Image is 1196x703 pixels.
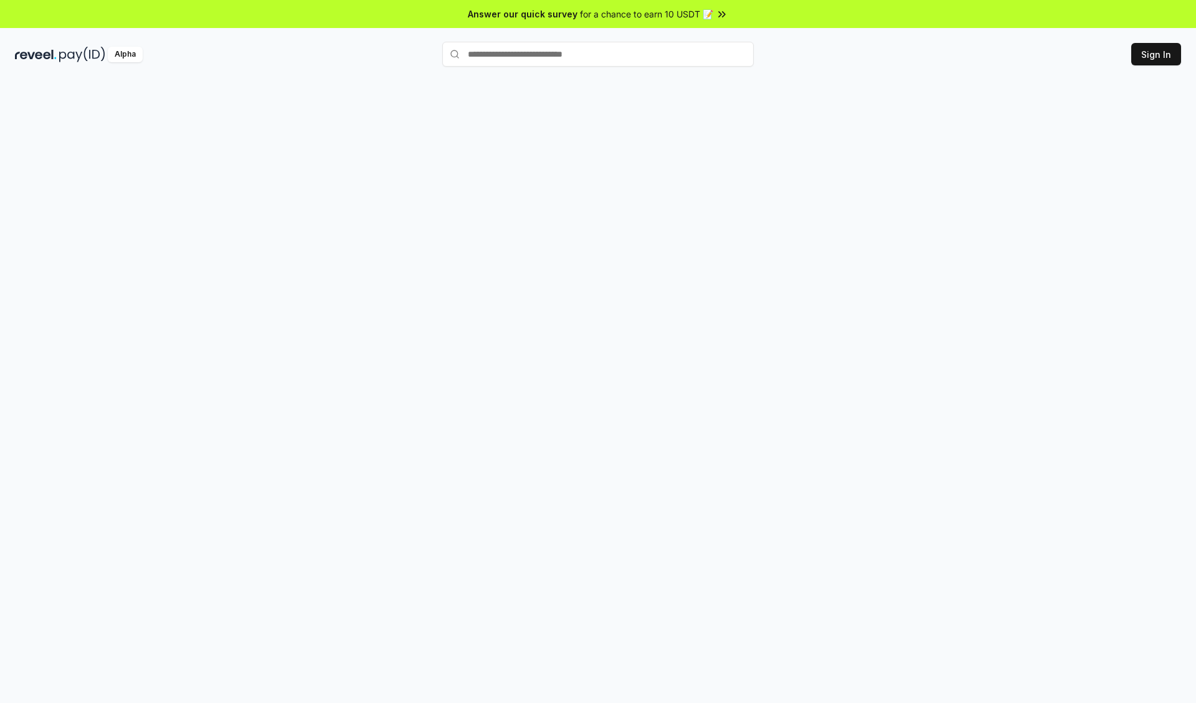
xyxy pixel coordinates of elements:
span: Answer our quick survey [468,7,577,21]
img: pay_id [59,47,105,62]
div: Alpha [108,47,143,62]
button: Sign In [1131,43,1181,65]
span: for a chance to earn 10 USDT 📝 [580,7,713,21]
img: reveel_dark [15,47,57,62]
